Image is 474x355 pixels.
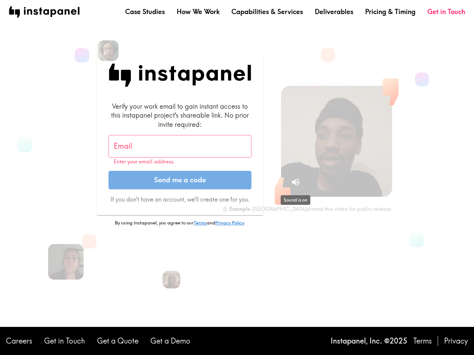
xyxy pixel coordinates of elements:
[229,206,250,212] b: Example
[331,336,407,346] p: Instapanel, Inc. © 2025
[114,159,246,165] p: Enter your email address.
[315,7,353,16] a: Deliverables
[231,7,303,16] a: Capabilities & Services
[365,7,415,16] a: Pricing & Timing
[177,7,220,16] a: How We Work
[444,336,468,346] a: Privacy
[109,195,251,203] p: If you don't have an account, we'll create one for you.
[6,336,32,346] a: Careers
[48,244,84,280] img: Jennifer
[427,7,465,16] a: Get in Touch
[223,206,392,212] div: - [GEOGRAPHIC_DATA] shared this video for public release.
[109,102,251,129] div: Verify your work email to gain instant access to this instapanel project's shareable link. No pri...
[288,174,304,190] button: Sound is on
[98,40,118,61] img: Patrick
[215,220,244,226] a: Privacy Policy
[97,220,263,226] p: By using Instapanel, you agree to our and .
[125,7,165,16] a: Case Studies
[9,6,80,18] img: instapanel
[281,195,310,205] div: Sound is on
[109,64,251,87] img: Instapanel
[97,336,138,346] a: Get a Quote
[150,336,190,346] a: Get a Demo
[109,171,251,189] button: Send me a code
[413,336,432,346] a: Terms
[44,336,85,346] a: Get in Touch
[194,220,207,226] a: Terms
[163,271,180,288] img: Trish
